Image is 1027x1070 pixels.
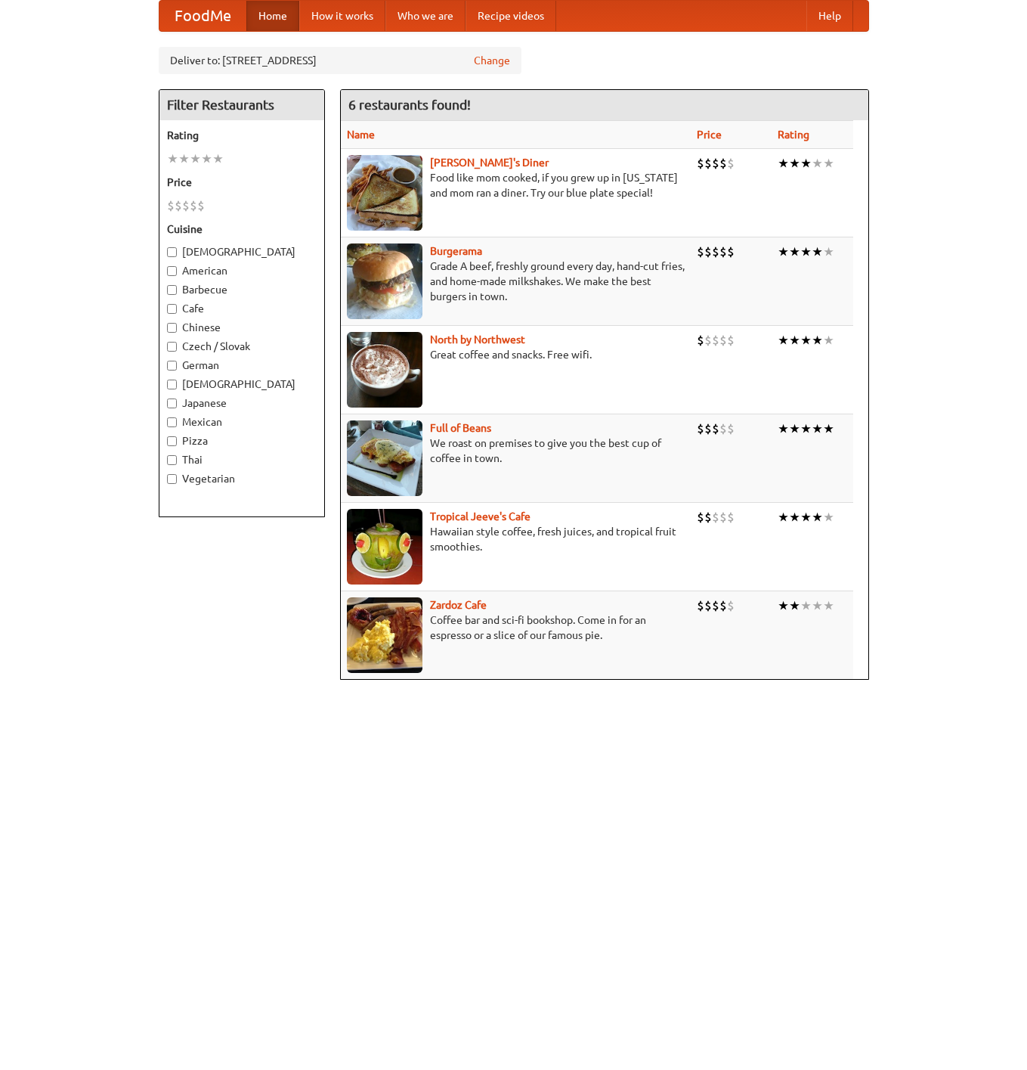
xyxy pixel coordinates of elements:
[190,150,201,167] li: ★
[778,129,809,141] a: Rating
[347,155,422,231] img: sallys.jpg
[719,420,727,437] li: $
[167,395,317,411] label: Japanese
[800,597,812,614] li: ★
[789,155,800,172] li: ★
[430,599,487,611] a: Zardoz Cafe
[348,98,471,112] ng-pluralize: 6 restaurants found!
[712,420,719,437] li: $
[812,332,823,349] li: ★
[167,358,317,373] label: German
[800,332,812,349] li: ★
[167,222,317,237] h5: Cuisine
[704,509,712,526] li: $
[167,150,178,167] li: ★
[178,150,190,167] li: ★
[823,155,834,172] li: ★
[167,436,177,446] input: Pizza
[812,509,823,526] li: ★
[182,197,190,214] li: $
[778,509,789,526] li: ★
[167,361,177,371] input: German
[719,243,727,260] li: $
[167,263,317,278] label: American
[823,597,834,614] li: ★
[347,420,422,496] img: beans.jpg
[347,524,685,554] p: Hawaiian style coffee, fresh juices, and tropical fruit smoothies.
[201,150,212,167] li: ★
[697,332,704,349] li: $
[159,1,246,31] a: FoodMe
[778,155,789,172] li: ★
[430,510,531,523] a: Tropical Jeeve's Cafe
[704,597,712,614] li: $
[704,243,712,260] li: $
[347,613,685,643] p: Coffee bar and sci-fi bookshop. Come in for an espresso or a slice of our famous pie.
[812,420,823,437] li: ★
[823,332,834,349] li: ★
[347,243,422,319] img: burgerama.jpg
[167,304,177,314] input: Cafe
[704,420,712,437] li: $
[800,509,812,526] li: ★
[167,455,177,465] input: Thai
[719,597,727,614] li: $
[789,597,800,614] li: ★
[347,129,375,141] a: Name
[347,332,422,408] img: north.jpg
[167,339,317,354] label: Czech / Slovak
[800,243,812,260] li: ★
[347,436,685,466] p: We roast on premises to give you the best cup of coffee in town.
[719,509,727,526] li: $
[712,243,719,260] li: $
[704,332,712,349] li: $
[430,245,482,257] a: Burgerama
[789,509,800,526] li: ★
[167,247,177,257] input: [DEMOGRAPHIC_DATA]
[430,157,549,169] a: [PERSON_NAME]'s Diner
[823,420,834,437] li: ★
[167,471,317,486] label: Vegetarian
[430,333,525,346] a: North by Northwest
[712,155,719,172] li: $
[159,47,521,74] div: Deliver to: [STREET_ADDRESS]
[347,597,422,673] img: zardoz.jpg
[812,155,823,172] li: ★
[167,417,177,427] input: Mexican
[159,90,324,120] h4: Filter Restaurants
[246,1,299,31] a: Home
[167,320,317,335] label: Chinese
[347,509,422,585] img: jeeves.jpg
[697,155,704,172] li: $
[778,597,789,614] li: ★
[719,155,727,172] li: $
[719,332,727,349] li: $
[727,155,735,172] li: $
[466,1,556,31] a: Recipe videos
[727,243,735,260] li: $
[175,197,182,214] li: $
[430,422,491,434] a: Full of Beans
[167,128,317,143] h5: Rating
[789,420,800,437] li: ★
[697,129,722,141] a: Price
[812,597,823,614] li: ★
[823,509,834,526] li: ★
[697,243,704,260] li: $
[778,243,789,260] li: ★
[712,597,719,614] li: $
[167,399,177,408] input: Japanese
[190,197,197,214] li: $
[167,380,177,389] input: [DEMOGRAPHIC_DATA]
[385,1,466,31] a: Who we are
[212,150,224,167] li: ★
[697,420,704,437] li: $
[704,155,712,172] li: $
[167,377,317,392] label: [DEMOGRAPHIC_DATA]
